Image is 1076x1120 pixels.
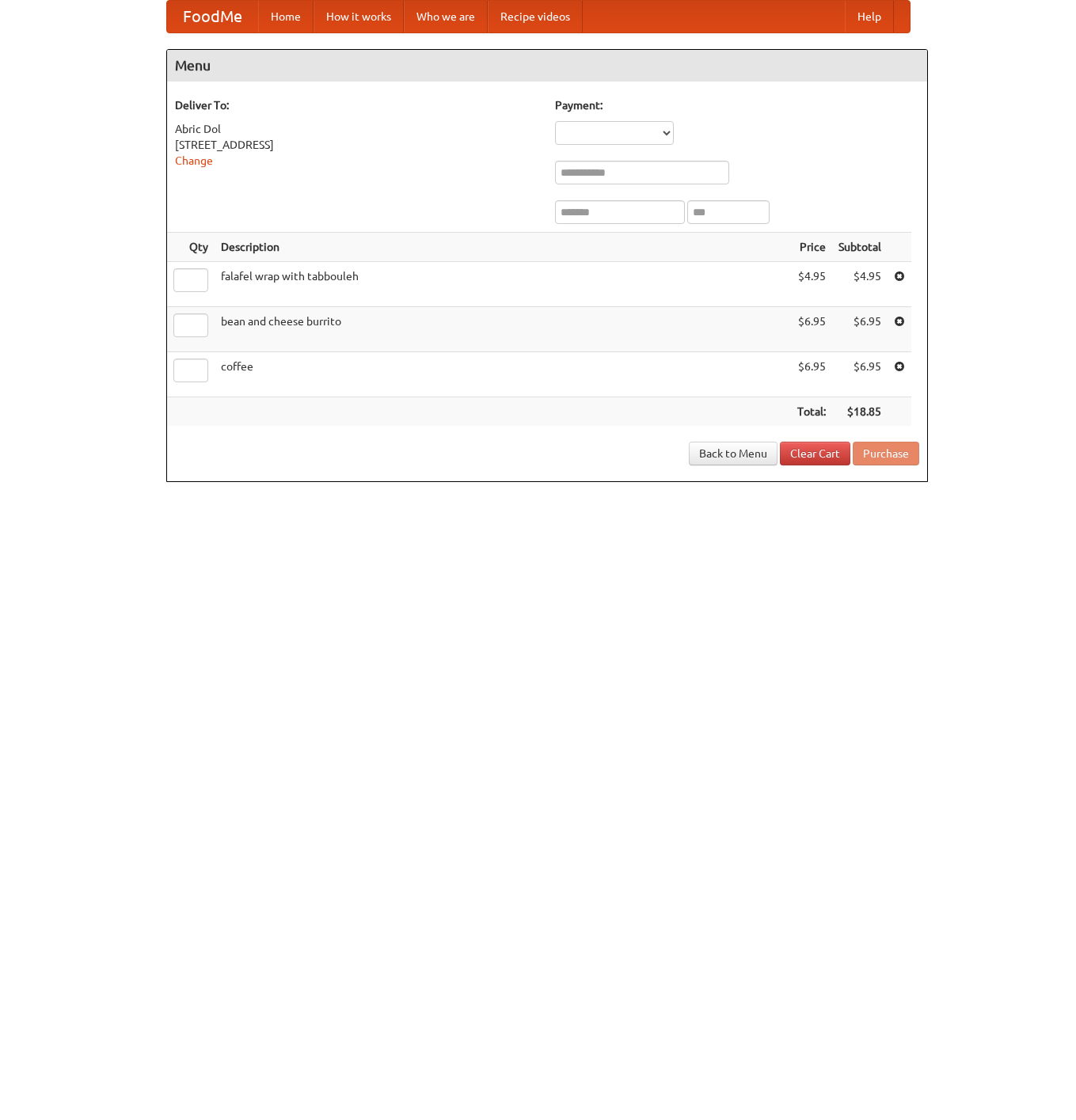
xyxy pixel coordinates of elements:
td: $4.95 [791,262,832,307]
a: Help [845,1,894,32]
a: Who we are [404,1,488,32]
th: Subtotal [832,233,888,262]
td: $6.95 [832,352,888,397]
td: coffee [215,352,791,397]
th: $18.85 [832,397,888,427]
td: bean and cheese burrito [215,307,791,352]
a: Change [175,154,213,167]
a: Home [258,1,314,32]
div: [STREET_ADDRESS] [175,137,539,153]
a: FoodMe [167,1,258,32]
td: $4.95 [832,262,888,307]
th: Price [791,233,832,262]
div: Abric Dol [175,121,539,137]
a: Back to Menu [689,442,778,465]
th: Qty [167,233,215,262]
td: $6.95 [791,352,832,397]
button: Purchase [853,442,919,465]
td: $6.95 [791,307,832,352]
h5: Deliver To: [175,97,539,113]
a: Recipe videos [488,1,583,32]
a: Clear Cart [780,442,850,465]
a: How it works [314,1,404,32]
th: Description [215,233,791,262]
h5: Payment: [555,97,919,113]
td: falafel wrap with tabbouleh [215,262,791,307]
td: $6.95 [832,307,888,352]
h4: Menu [167,50,927,82]
th: Total: [791,397,832,427]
